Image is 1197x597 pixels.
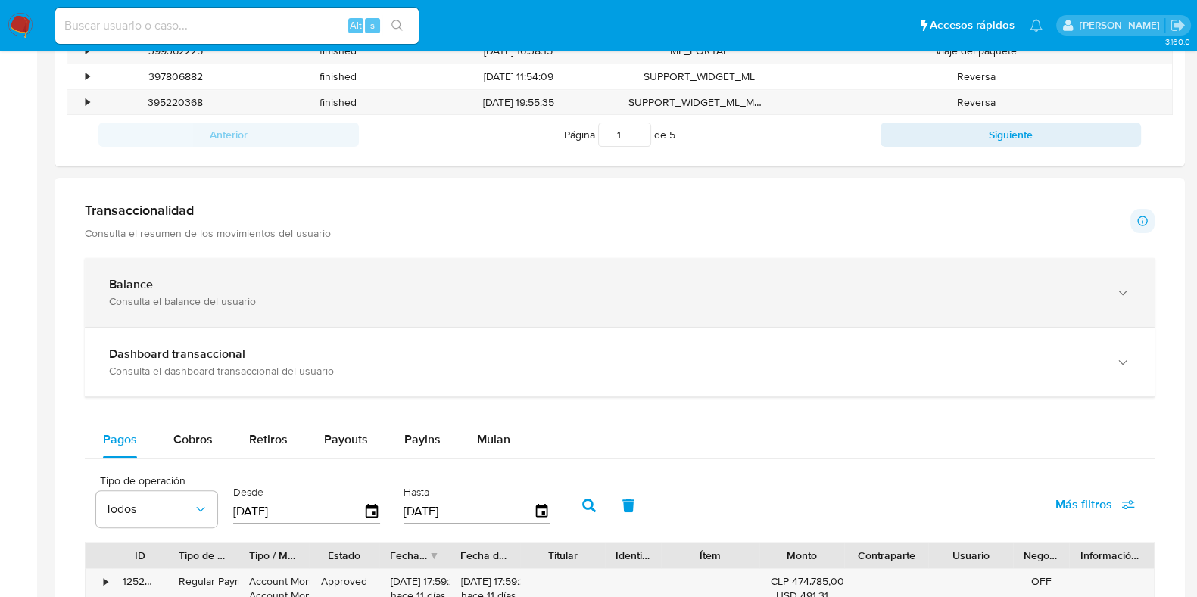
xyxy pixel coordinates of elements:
div: 397806882 [94,64,257,89]
div: [DATE] 11:54:09 [419,64,618,89]
button: Siguiente [881,123,1141,147]
button: Anterior [98,123,359,147]
div: finished [257,39,419,64]
button: search-icon [382,15,413,36]
div: Reversa [781,90,1172,115]
div: 399362225 [94,39,257,64]
div: • [86,44,89,58]
input: Buscar usuario o caso... [55,16,419,36]
div: 395220368 [94,90,257,115]
span: Accesos rápidos [930,17,1015,33]
a: Salir [1170,17,1186,33]
div: finished [257,64,419,89]
span: s [370,18,375,33]
div: SUPPORT_WIDGET_ML_MOBILE [618,90,781,115]
div: • [86,95,89,110]
div: • [86,70,89,84]
span: 3.160.0 [1164,36,1189,48]
div: finished [257,90,419,115]
a: Notificaciones [1030,19,1043,32]
div: Viaje del paquete [781,39,1172,64]
span: Alt [350,18,362,33]
div: [DATE] 19:55:35 [419,90,618,115]
div: SUPPORT_WIDGET_ML [618,64,781,89]
p: camilafernanda.paredessaldano@mercadolibre.cl [1079,18,1164,33]
span: Página de [564,123,675,147]
div: [DATE] 16:38:15 [419,39,618,64]
span: 5 [669,127,675,142]
div: ML_PORTAL [618,39,781,64]
div: Reversa [781,64,1172,89]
